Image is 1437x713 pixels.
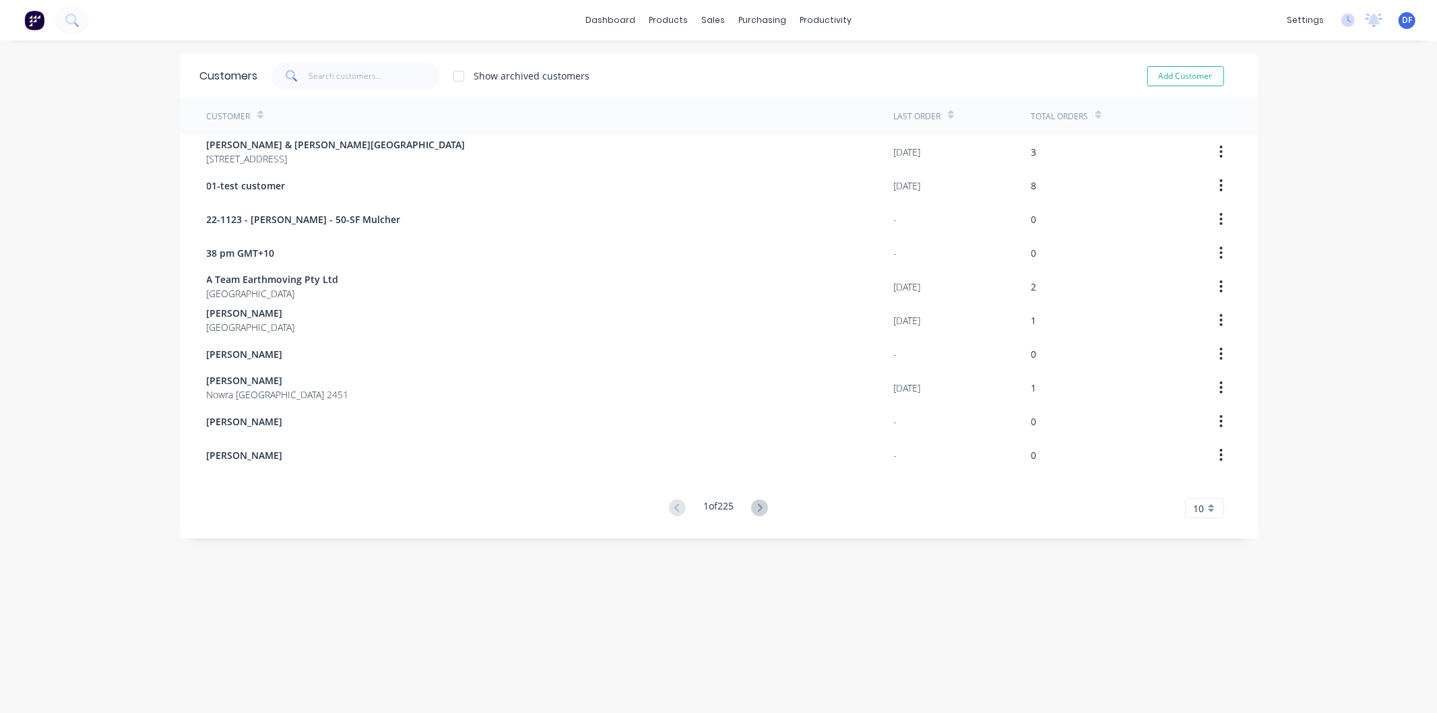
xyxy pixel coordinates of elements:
a: dashboard [579,10,642,30]
div: Customer [207,111,251,123]
div: productivity [793,10,858,30]
div: settings [1280,10,1331,30]
span: Nowra [GEOGRAPHIC_DATA] 2451 [207,387,349,402]
div: 1 [1031,381,1037,395]
span: [PERSON_NAME] [207,347,283,361]
div: 0 [1031,347,1037,361]
span: DF [1402,14,1412,26]
span: [GEOGRAPHIC_DATA] [207,320,295,334]
div: 8 [1031,179,1037,193]
div: - [894,246,897,260]
div: 0 [1031,212,1037,226]
div: products [642,10,695,30]
div: - [894,448,897,462]
span: [PERSON_NAME] & [PERSON_NAME][GEOGRAPHIC_DATA] [207,137,466,152]
div: Customers [200,68,258,84]
button: Add Customer [1147,66,1224,86]
span: [PERSON_NAME] [207,414,283,429]
div: 1 of 225 [703,499,734,518]
span: 22-1123 - [PERSON_NAME] - 50-SF Mulcher [207,212,401,226]
span: [PERSON_NAME] [207,448,283,462]
div: Last Order [894,111,941,123]
div: 2 [1031,280,1037,294]
span: A Team Earthmoving Pty Ltd [207,272,339,286]
div: 3 [1031,145,1037,159]
div: [DATE] [894,145,921,159]
span: [STREET_ADDRESS] [207,152,466,166]
div: [DATE] [894,381,921,395]
div: Show archived customers [474,69,590,83]
img: Factory [24,10,44,30]
div: 0 [1031,414,1037,429]
span: 38 pm GMT+10 [207,246,275,260]
span: [PERSON_NAME] [207,306,295,320]
div: Total Orders [1031,111,1089,123]
div: 0 [1031,448,1037,462]
div: [DATE] [894,313,921,328]
span: [PERSON_NAME] [207,373,349,387]
div: 1 [1031,313,1037,328]
span: 01-test customer [207,179,286,193]
input: Search customers... [309,63,440,90]
div: sales [695,10,732,30]
div: - [894,212,897,226]
div: [DATE] [894,179,921,193]
div: purchasing [732,10,793,30]
div: 0 [1031,246,1037,260]
div: - [894,414,897,429]
span: 10 [1194,501,1205,516]
div: [DATE] [894,280,921,294]
span: [GEOGRAPHIC_DATA] [207,286,339,301]
div: - [894,347,897,361]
